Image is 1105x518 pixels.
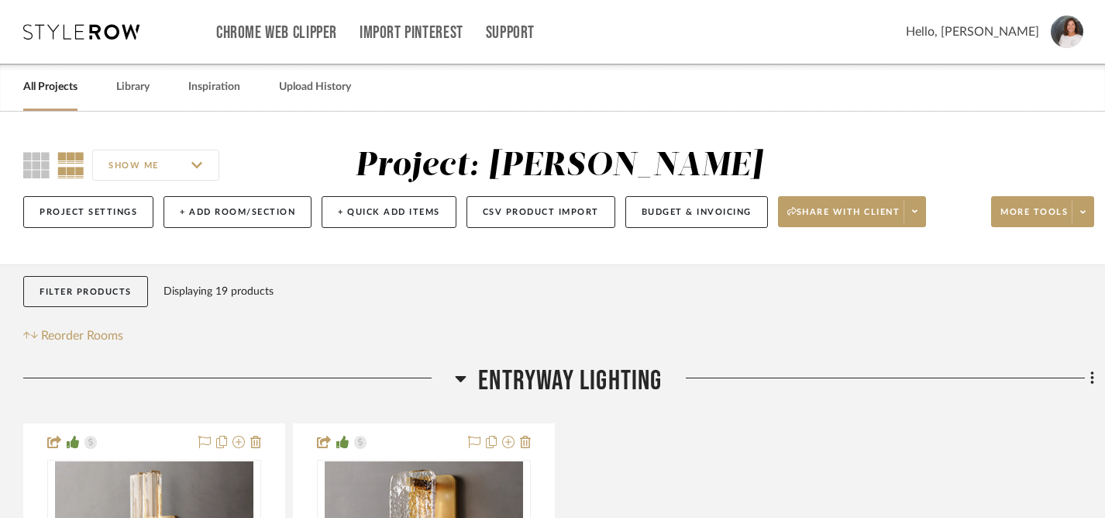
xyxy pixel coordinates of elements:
[1051,16,1083,48] img: avatar
[778,196,927,227] button: Share with client
[41,326,123,345] span: Reorder Rooms
[355,150,762,182] div: Project: [PERSON_NAME]
[1000,206,1068,230] span: More tools
[23,196,153,228] button: Project Settings
[991,196,1094,227] button: More tools
[486,26,535,40] a: Support
[279,77,351,98] a: Upload History
[478,364,662,398] span: Entryway Lighting
[23,77,77,98] a: All Projects
[116,77,150,98] a: Library
[787,206,900,230] span: Share with client
[625,196,768,228] button: Budget & Invoicing
[164,196,312,228] button: + Add Room/Section
[466,196,615,228] button: CSV Product Import
[23,326,123,345] button: Reorder Rooms
[164,276,274,307] div: Displaying 19 products
[216,26,337,40] a: Chrome Web Clipper
[188,77,240,98] a: Inspiration
[23,276,148,308] button: Filter Products
[906,22,1039,41] span: Hello, [PERSON_NAME]
[360,26,463,40] a: Import Pinterest
[322,196,456,228] button: + Quick Add Items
